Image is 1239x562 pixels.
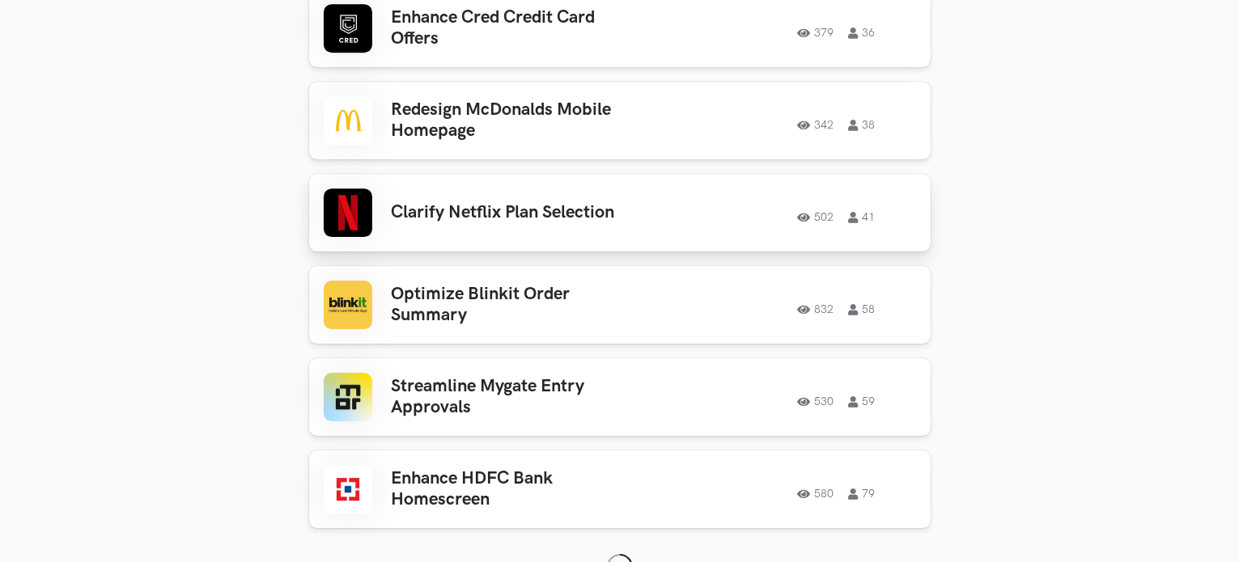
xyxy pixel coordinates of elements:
[849,27,876,39] span: 36
[392,376,644,419] h3: Streamline Mygate Entry Approvals
[798,488,834,500] span: 580
[849,304,876,315] span: 58
[798,304,834,315] span: 832
[849,396,876,408] span: 59
[798,396,834,408] span: 530
[798,212,834,223] span: 502
[849,488,876,500] span: 79
[392,202,644,223] h3: Clarify Netflix Plan Selection
[392,284,644,327] h3: Optimize Blinkit Order Summary
[392,468,644,511] h3: Enhance HDFC Bank Homescreen
[392,7,644,50] h3: Enhance Cred Credit Card Offers
[309,358,931,436] a: Streamline Mygate Entry Approvals 530 59
[309,266,931,344] a: Optimize Blinkit Order Summary 832 58
[309,82,931,159] a: Redesign McDonalds Mobile Homepage 342 38
[849,120,876,131] span: 38
[309,450,931,528] a: Enhance HDFC Bank Homescreen 580 79
[798,27,834,39] span: 379
[309,174,931,251] a: Clarify Netflix Plan Selection 502 41
[798,120,834,131] span: 342
[849,212,876,223] span: 41
[392,99,644,142] h3: Redesign McDonalds Mobile Homepage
